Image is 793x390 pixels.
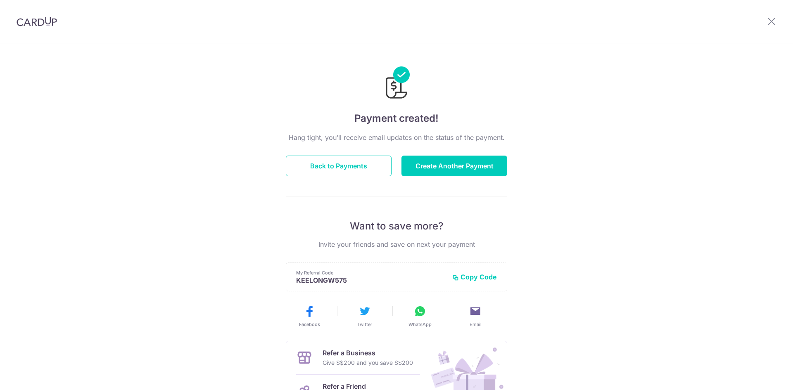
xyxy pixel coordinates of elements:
[296,269,446,276] p: My Referral Code
[357,321,372,328] span: Twitter
[285,305,334,328] button: Facebook
[408,321,432,328] span: WhatsApp
[396,305,444,328] button: WhatsApp
[286,111,507,126] h4: Payment created!
[340,305,389,328] button: Twitter
[286,132,507,142] p: Hang tight, you’ll receive email updates on the status of the payment.
[452,273,497,281] button: Copy Code
[451,305,500,328] button: Email
[299,321,320,328] span: Facebook
[17,17,57,26] img: CardUp
[401,156,507,176] button: Create Another Payment
[286,220,507,233] p: Want to save more?
[286,239,507,249] p: Invite your friends and save on next your payment
[383,66,410,101] img: Payments
[286,156,392,176] button: Back to Payments
[323,348,413,358] p: Refer a Business
[470,321,482,328] span: Email
[740,365,785,386] iframe: Opens a widget where you can find more information
[323,358,413,368] p: Give S$200 and you save S$200
[296,276,446,284] p: KEELONGW575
